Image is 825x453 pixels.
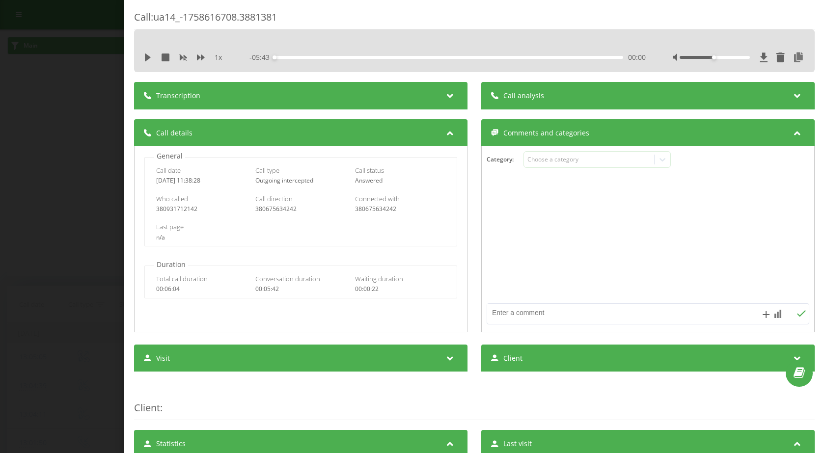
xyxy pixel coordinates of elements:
h4: Category : [487,156,523,163]
span: 00:00 [628,53,646,62]
span: Client [503,353,522,363]
div: Choose a category [527,156,650,163]
span: Conversation duration [255,274,320,283]
span: Outgoing intercepted [255,176,313,185]
span: Call date [156,166,181,175]
div: [DATE] 11:38:28 [156,177,247,184]
p: General [154,151,185,161]
span: Comments and categories [503,128,589,138]
span: Call details [156,128,192,138]
span: Transcription [156,91,200,101]
div: n/a [156,234,445,241]
div: 380931712142 [156,206,247,213]
div: 380675634242 [355,206,446,213]
div: Accessibility label [712,55,716,59]
div: 380675634242 [255,206,346,213]
span: Call type [255,166,279,175]
div: Accessibility label [273,55,276,59]
span: Total call duration [156,274,208,283]
span: Waiting duration [355,274,403,283]
span: Last visit [503,439,532,449]
div: 00:06:04 [156,286,247,293]
span: Call analysis [503,91,544,101]
div: 00:05:42 [255,286,346,293]
p: Duration [154,260,188,269]
span: Call direction [255,194,293,203]
span: 1 x [215,53,222,62]
span: Call status [355,166,384,175]
span: Last page [156,222,184,231]
span: Statistics [156,439,186,449]
span: - 05:43 [249,53,275,62]
span: Who called [156,194,188,203]
div: 00:00:22 [355,286,446,293]
span: Visit [156,353,170,363]
div: : [134,381,815,420]
span: Answered [355,176,383,185]
div: Call : ua14_-1758616708.3881381 [134,10,815,29]
span: Client [134,401,160,414]
span: Connected with [355,194,400,203]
